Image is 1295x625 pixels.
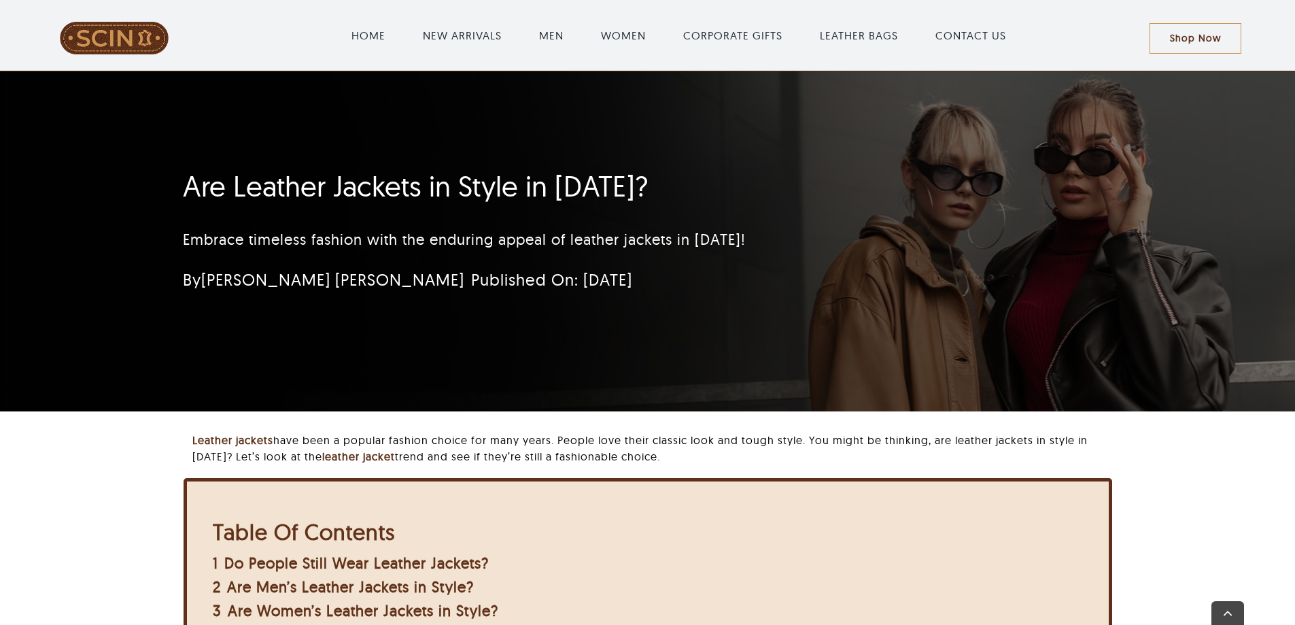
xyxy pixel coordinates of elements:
[1150,23,1241,54] a: Shop Now
[183,169,950,203] h1: Are Leather Jackets in Style in [DATE]?
[213,518,395,545] b: Table Of Contents
[192,433,273,447] a: Leather jackets
[820,27,898,44] a: LEATHER BAGS
[935,27,1006,44] a: CONTACT US
[209,14,1150,57] nav: Main Menu
[601,27,646,44] a: WOMEN
[213,577,221,596] span: 2
[201,269,464,290] a: [PERSON_NAME] [PERSON_NAME]
[228,601,498,620] span: Are Women’s Leather Jackets in Style?
[539,27,564,44] a: MEN
[213,554,218,573] span: 1
[183,229,950,251] p: Embrace timeless fashion with the enduring appeal of leather jackets in [DATE]!
[471,269,632,290] span: Published On: [DATE]
[683,27,782,44] a: CORPORATE GIFTS
[213,601,498,620] a: 3 Are Women’s Leather Jackets in Style?
[1170,33,1221,44] span: Shop Now
[213,601,222,620] span: 3
[224,554,489,573] span: Do People Still Wear Leather Jackets?
[227,577,474,596] span: Are Men’s Leather Jackets in Style?
[351,27,385,44] a: HOME
[213,577,474,596] a: 2 Are Men’s Leather Jackets in Style?
[213,554,489,573] a: 1 Do People Still Wear Leather Jackets?
[192,432,1111,464] p: have been a popular fashion choice for many years. People love their classic look and tough style...
[322,450,395,463] a: leather jacket
[423,27,502,44] a: NEW ARRIVALS
[183,269,464,290] span: By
